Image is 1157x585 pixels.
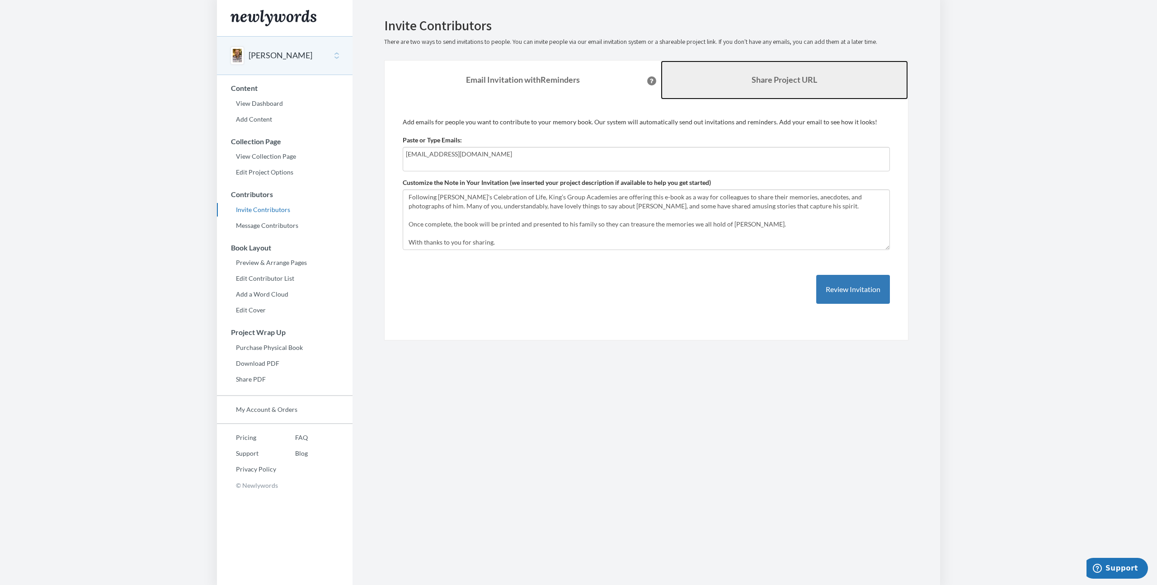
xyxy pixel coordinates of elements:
[217,288,353,301] a: Add a Word Cloud
[230,10,316,26] img: Newlywords logo
[276,447,308,460] a: Blog
[217,328,353,336] h3: Project Wrap Up
[217,403,353,416] a: My Account & Orders
[384,18,908,33] h2: Invite Contributors
[217,84,353,92] h3: Content
[217,150,353,163] a: View Collection Page
[403,118,890,127] p: Add emails for people you want to contribute to your memory book. Our system will automatically s...
[217,113,353,126] a: Add Content
[217,203,353,217] a: Invite Contributors
[217,431,276,444] a: Pricing
[217,447,276,460] a: Support
[217,478,353,492] p: © Newlywords
[217,272,353,285] a: Edit Contributor List
[217,97,353,110] a: View Dashboard
[403,178,711,187] label: Customize the Note in Your Invitation (we inserted your project description if available to help ...
[217,137,353,146] h3: Collection Page
[217,303,353,317] a: Edit Cover
[816,275,890,304] button: Review Invitation
[406,149,887,159] input: Add contributor email(s) here...
[217,244,353,252] h3: Book Layout
[217,219,353,232] a: Message Contributors
[217,190,353,198] h3: Contributors
[403,189,890,250] textarea: Following [PERSON_NAME]'s Celebration of Life, King’s Group Academies are offering this e-book as...
[249,50,312,61] button: [PERSON_NAME]
[1086,558,1148,580] iframe: Opens a widget where you can chat to one of our agents
[217,357,353,370] a: Download PDF
[217,462,276,476] a: Privacy Policy
[217,341,353,354] a: Purchase Physical Book
[752,75,817,85] b: Share Project URL
[384,38,908,47] p: There are two ways to send invitations to people. You can invite people via our email invitation ...
[217,165,353,179] a: Edit Project Options
[217,373,353,386] a: Share PDF
[276,431,308,444] a: FAQ
[217,256,353,269] a: Preview & Arrange Pages
[466,75,580,85] strong: Email Invitation with Reminders
[403,136,462,145] label: Paste or Type Emails:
